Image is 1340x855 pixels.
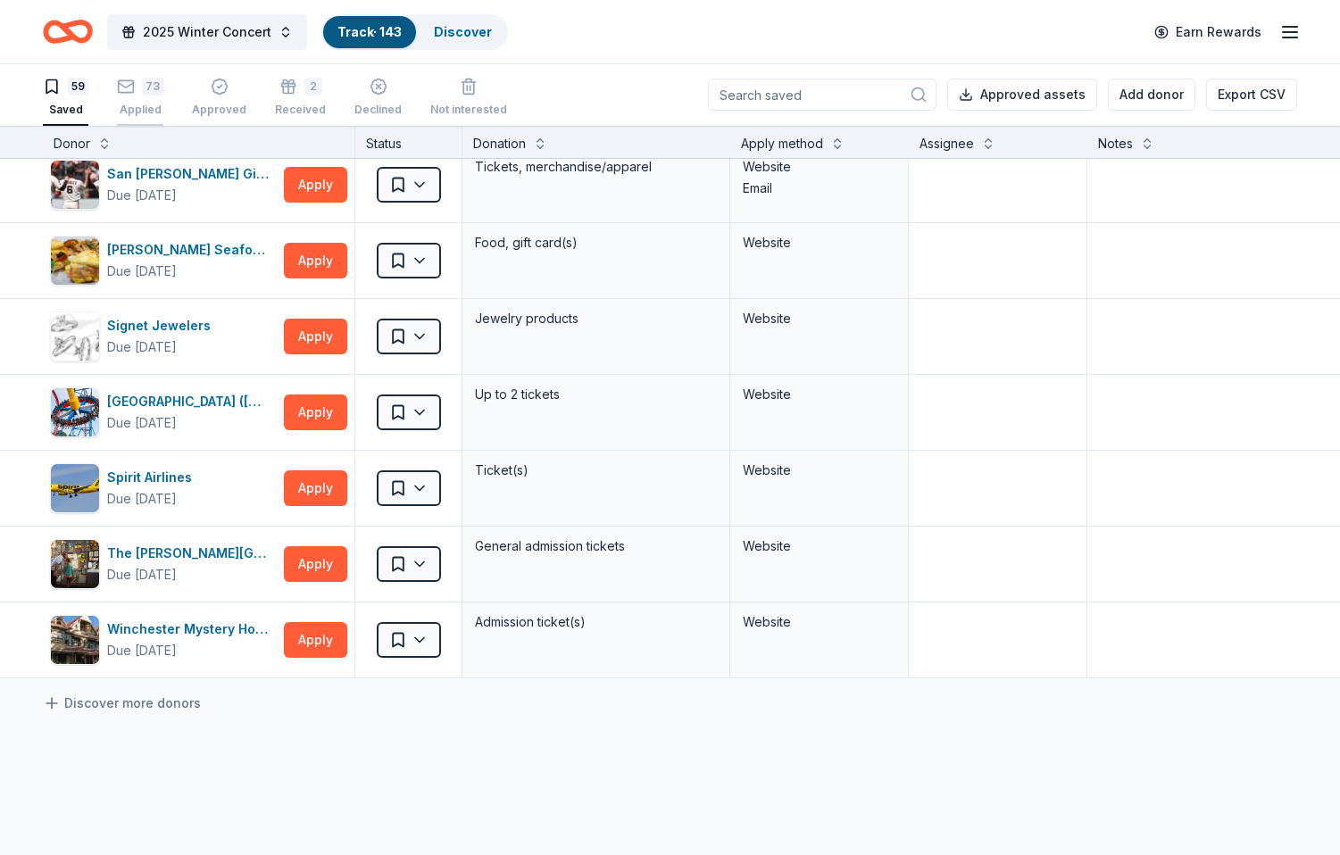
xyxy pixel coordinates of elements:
[743,460,895,481] div: Website
[50,387,277,437] button: Image for Six Flags Discovery Kingdom (Vallejo)[GEOGRAPHIC_DATA] ([GEOGRAPHIC_DATA])Due [DATE]
[117,103,163,117] div: Applied
[473,382,719,407] div: Up to 2 tickets
[51,312,99,361] img: Image for Signet Jewelers
[920,133,974,154] div: Assignee
[434,24,492,39] a: Discover
[473,230,719,255] div: Food, gift card(s)
[50,236,277,286] button: Image for Scott's Seafood on the River[PERSON_NAME] Seafood on the RiverDue [DATE]
[355,126,462,158] div: Status
[284,319,347,354] button: Apply
[107,467,199,488] div: Spirit Airlines
[473,534,719,559] div: General admission tickets
[1098,133,1133,154] div: Notes
[107,261,177,282] div: Due [DATE]
[107,618,277,640] div: Winchester Mystery House
[107,412,177,434] div: Due [DATE]
[947,79,1097,111] button: Approved assets
[1206,79,1297,111] button: Export CSV
[275,71,326,126] button: 2Received
[284,546,347,582] button: Apply
[107,543,277,564] div: The [PERSON_NAME][GEOGRAPHIC_DATA]
[304,78,322,95] div: 2
[321,14,508,50] button: Track· 143Discover
[51,464,99,512] img: Image for Spirit Airlines
[430,71,507,126] button: Not interested
[107,239,277,261] div: [PERSON_NAME] Seafood on the River
[708,79,936,111] input: Search saved
[275,103,326,117] div: Received
[54,133,90,154] div: Donor
[1144,16,1272,48] a: Earn Rewards
[107,488,177,510] div: Due [DATE]
[473,610,719,635] div: Admission ticket(s)
[51,616,99,664] img: Image for Winchester Mystery House
[473,458,719,483] div: Ticket(s)
[192,103,246,117] div: Approved
[107,640,177,661] div: Due [DATE]
[142,78,163,95] div: 73
[107,315,218,336] div: Signet Jewelers
[51,388,99,436] img: Image for Six Flags Discovery Kingdom (Vallejo)
[107,14,307,50] button: 2025 Winter Concert
[107,391,277,412] div: [GEOGRAPHIC_DATA] ([GEOGRAPHIC_DATA])
[107,336,177,358] div: Due [DATE]
[117,71,163,126] button: 73Applied
[743,308,895,329] div: Website
[50,539,277,589] button: Image for The Walt Disney MuseumThe [PERSON_NAME][GEOGRAPHIC_DATA]Due [DATE]
[743,178,895,199] div: Email
[337,24,402,39] a: Track· 143
[284,394,347,430] button: Apply
[68,78,88,95] div: 59
[473,133,526,154] div: Donation
[50,615,277,665] button: Image for Winchester Mystery HouseWinchester Mystery HouseDue [DATE]
[192,71,246,126] button: Approved
[107,564,177,585] div: Due [DATE]
[1108,79,1195,111] button: Add donor
[43,103,88,117] div: Saved
[284,243,347,278] button: Apply
[107,163,277,185] div: San [PERSON_NAME] Giants
[284,167,347,203] button: Apply
[354,71,402,126] button: Declined
[743,384,895,405] div: Website
[473,154,719,179] div: Tickets, merchandise/apparel
[43,11,93,53] a: Home
[107,185,177,206] div: Due [DATE]
[284,470,347,506] button: Apply
[741,133,823,154] div: Apply method
[50,311,277,361] button: Image for Signet JewelersSignet JewelersDue [DATE]
[143,21,271,43] span: 2025 Winter Concert
[743,535,895,557] div: Website
[51,540,99,588] img: Image for The Walt Disney Museum
[43,693,201,714] a: Discover more donors
[430,103,507,117] div: Not interested
[743,156,895,178] div: Website
[50,160,277,210] button: Image for San Jose GiantsSan [PERSON_NAME] GiantsDue [DATE]
[473,306,719,331] div: Jewelry products
[743,232,895,253] div: Website
[354,103,402,117] div: Declined
[743,611,895,633] div: Website
[43,71,88,126] button: 59Saved
[50,463,277,513] button: Image for Spirit AirlinesSpirit AirlinesDue [DATE]
[51,161,99,209] img: Image for San Jose Giants
[51,237,99,285] img: Image for Scott's Seafood on the River
[284,622,347,658] button: Apply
